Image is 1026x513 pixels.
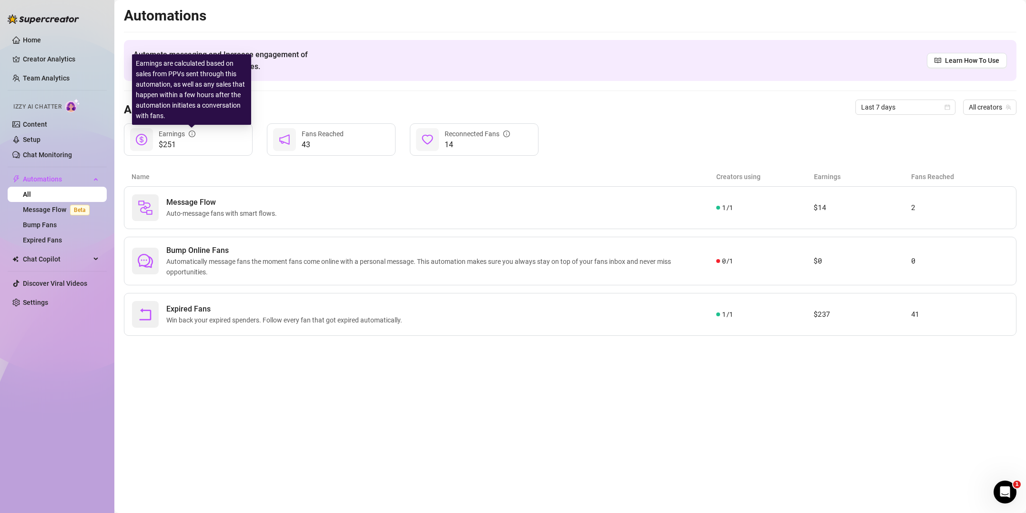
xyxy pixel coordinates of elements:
a: Learn How To Use [927,53,1007,68]
span: Automate messaging and Increase engagement of fans, send more personal messages. [133,49,317,72]
span: 1 / 1 [722,202,733,213]
span: Learn How To Use [945,55,999,66]
span: 0 / 1 [722,256,733,266]
span: Fans Reached [302,130,344,138]
span: Win back your expired spenders. Follow every fan that got expired automatically. [166,315,406,325]
a: Settings [23,299,48,306]
span: Bump Online Fans [166,245,716,256]
a: Discover Viral Videos [23,280,87,287]
h3: All Automations [124,102,206,118]
div: Earnings are calculated based on sales from PPVs sent through this automation, as well as any sal... [132,54,251,125]
article: Creators using [716,171,814,182]
iframe: Intercom live chat [994,481,1016,503]
article: 2 [911,202,1008,213]
a: All [23,191,31,198]
article: Earnings [814,171,912,182]
article: Fans Reached [911,171,1009,182]
a: Message FlowBeta [23,206,93,213]
span: notification [279,134,290,145]
span: All creators [969,100,1011,114]
a: Team Analytics [23,74,70,82]
img: Chat Copilot [12,256,19,262]
span: read [935,57,941,64]
span: 1 [1013,481,1021,488]
span: Last 7 days [861,100,950,114]
span: 14 [445,139,510,151]
div: Reconnected Fans [445,129,510,139]
span: calendar [945,104,950,110]
span: 1 / 1 [722,309,733,320]
span: Izzy AI Chatter [13,102,61,111]
span: Expired Fans [166,303,406,315]
article: 41 [911,309,1008,320]
span: Message Flow [166,197,281,208]
img: svg%3e [138,200,153,215]
h2: Automations [124,7,1016,25]
a: Content [23,121,47,128]
span: Chat Copilot [23,251,91,267]
article: $237 [813,309,911,320]
a: Expired Fans [23,236,62,244]
article: Name [132,171,716,182]
div: Earnings [159,129,195,139]
a: Creator Analytics [23,51,99,67]
span: heart [422,134,433,145]
span: 43 [302,139,344,151]
span: rollback [138,307,153,322]
span: Beta [70,205,90,215]
span: info-circle [189,131,195,137]
img: logo-BBDzfeDw.svg [8,14,79,24]
article: 0 [911,255,1008,267]
span: team [1006,104,1011,110]
span: Automatically message fans the moment fans come online with a personal message. This automation m... [166,256,716,277]
span: info-circle [503,131,510,137]
span: thunderbolt [12,175,20,183]
a: Setup [23,136,41,143]
a: Chat Monitoring [23,151,72,159]
span: $251 [159,139,195,151]
article: $0 [813,255,911,267]
span: Auto-message fans with smart flows. [166,208,281,219]
a: Home [23,36,41,44]
span: comment [138,253,153,269]
a: Bump Fans [23,221,57,229]
span: dollar [136,134,147,145]
img: AI Chatter [65,99,80,112]
article: $14 [813,202,911,213]
span: Automations [23,171,91,187]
